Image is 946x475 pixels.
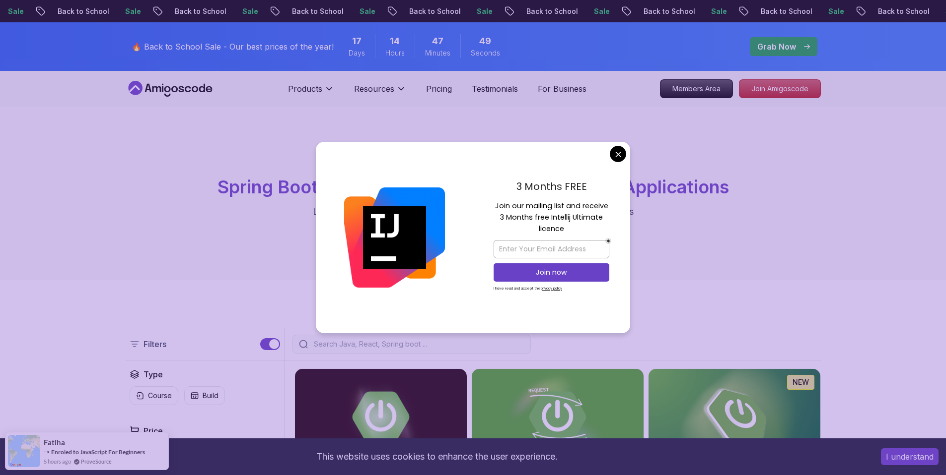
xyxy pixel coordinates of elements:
[636,6,703,16] p: Back to School
[130,386,178,405] button: Course
[390,34,400,48] span: 14 Hours
[44,448,50,456] span: ->
[44,457,71,466] span: 5 hours ago
[352,6,383,16] p: Sale
[870,6,938,16] p: Back to School
[167,6,234,16] p: Back to School
[44,438,65,447] span: Fatiha
[385,48,405,58] span: Hours
[881,448,939,465] button: Accept cookies
[426,83,452,95] a: Pricing
[144,368,163,380] h2: Type
[471,48,500,58] span: Seconds
[7,446,866,468] div: This website uses cookies to enhance the user experience.
[479,34,491,48] span: 49 Seconds
[50,6,117,16] p: Back to School
[288,83,334,103] button: Products
[349,48,365,58] span: Days
[660,79,733,98] a: Members Area
[820,6,852,16] p: Sale
[472,369,644,465] img: Building APIs with Spring Boot card
[432,34,443,48] span: 47 Minutes
[288,83,322,95] p: Products
[312,339,524,349] input: Search Java, React, Spring boot ...
[284,6,352,16] p: Back to School
[793,377,809,387] p: NEW
[8,435,40,467] img: provesource social proof notification image
[218,176,729,198] span: Spring Boot Courses for Building Scalable Java Applications
[117,6,149,16] p: Sale
[753,6,820,16] p: Back to School
[51,448,145,456] a: Enroled to JavaScript For Beginners
[518,6,586,16] p: Back to School
[703,6,735,16] p: Sale
[144,425,163,437] h2: Price
[469,6,501,16] p: Sale
[295,369,467,465] img: Advanced Spring Boot card
[354,83,394,95] p: Resources
[660,80,732,98] p: Members Area
[739,80,820,98] p: Join Amigoscode
[184,386,225,405] button: Build
[144,338,166,350] p: Filters
[352,34,362,48] span: 17 Days
[81,457,112,466] a: ProveSource
[132,41,334,53] p: 🔥 Back to School Sale - Our best prices of the year!
[538,83,586,95] a: For Business
[354,83,406,103] button: Resources
[306,205,640,233] p: Learn to build production-grade Java applications using Spring Boot. Includes REST APIs, database...
[649,369,820,465] img: Spring Boot for Beginners card
[203,391,218,401] p: Build
[757,41,796,53] p: Grab Now
[739,79,821,98] a: Join Amigoscode
[234,6,266,16] p: Sale
[425,48,450,58] span: Minutes
[148,391,172,401] p: Course
[401,6,469,16] p: Back to School
[472,83,518,95] a: Testimonials
[586,6,618,16] p: Sale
